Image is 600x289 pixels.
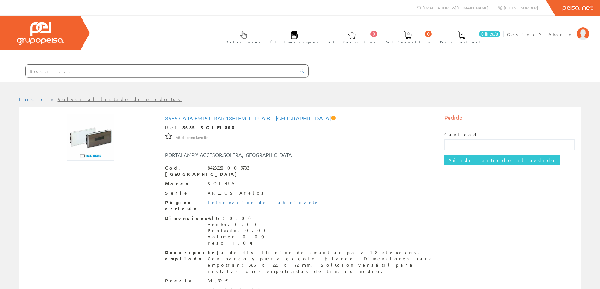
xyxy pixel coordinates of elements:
img: Grupo Peisa [17,22,64,45]
div: Peso: 1.04 [208,240,271,246]
div: Ancho: 0.00 [208,221,271,228]
label: Cantidad [444,131,478,138]
span: Serie [165,190,203,196]
a: Selectores [220,26,264,48]
span: Añadir como favorito [176,135,208,140]
div: Profundo: 0.00 [208,227,271,234]
span: Ped. favoritos [386,39,430,45]
span: Marca [165,181,203,187]
div: Volumen: 0.00 [208,234,271,240]
span: Cod. [GEOGRAPHIC_DATA] [165,165,203,177]
input: Añadir artículo al pedido [444,155,560,165]
span: [PHONE_NUMBER] [504,5,538,10]
div: Caja de distribución de empotrar para 18 elementos. Con marco y puerta en color blanco. Dimension... [208,249,435,275]
div: Ref. [165,125,435,131]
a: Información del fabricante [208,199,319,205]
span: Página artículo [165,199,203,212]
span: Descripción ampliada [165,249,203,262]
span: 0 [370,31,377,37]
a: Inicio [19,96,46,102]
img: Foto artículo 8685 Caja Empotrar 18elem. C_pta.bl. Arelos (150x150) [67,114,114,161]
div: PORTALAMP.Y ACCESOR.SOLERA, [GEOGRAPHIC_DATA] [160,151,323,158]
span: Gestion Y Ahorro [507,31,574,37]
span: Pedido actual [440,39,483,45]
a: Últimas compras [264,26,322,48]
div: 31,92 € [208,278,228,284]
div: Pedido [444,114,575,125]
input: Buscar ... [26,65,296,77]
span: Art. favoritos [328,39,376,45]
h1: 8685 Caja Empotrar 18elem. C_pta.bl. [GEOGRAPHIC_DATA] [165,115,435,121]
a: Gestion Y Ahorro [507,26,589,32]
div: Alto: 0.00 [208,215,271,221]
strong: 8685 SOLE1860 [182,125,239,130]
span: [EMAIL_ADDRESS][DOMAIN_NAME] [422,5,488,10]
span: Dimensiones [165,215,203,221]
span: Precio [165,278,203,284]
span: Selectores [226,39,260,45]
span: 0 [425,31,432,37]
a: Volver al listado de productos [58,96,182,102]
span: 0 línea/s [479,31,500,37]
div: ARELOS Arelos [208,190,266,196]
div: 8423220009783 [208,165,249,171]
span: Últimas compras [270,39,318,45]
div: SOLERA [208,181,236,187]
a: Añadir como favorito [176,134,208,140]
